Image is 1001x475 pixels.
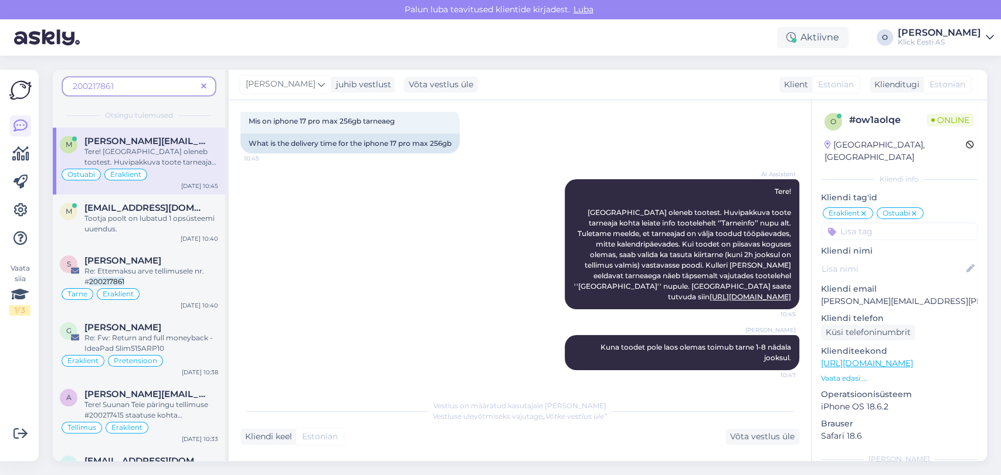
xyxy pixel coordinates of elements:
[574,187,793,301] span: Tere! [GEOGRAPHIC_DATA] oleneb tootest. Huvipakkuva toote tarneaja kohta leiate info tootelehelt ...
[600,343,793,362] span: Kuna toodet pole laos olemas toimub tarne 1-8 nädala jooksul.
[67,259,71,268] span: S
[821,454,978,464] div: [PERSON_NAME]
[9,79,32,101] img: Askly Logo
[244,154,288,163] span: 10:45
[542,412,607,421] i: „Võtke vestlus üle”
[114,357,157,364] span: Pretensioon
[821,192,978,204] p: Kliendi tag'id
[84,203,206,213] span: moonika.kask@mail.ee
[84,400,212,440] span: Tere! Suunan Teie päringu tellimuse #200217415 staatuse kohta spetsialistile. Uurime ja anname te...
[821,388,978,401] p: Operatsioonisüsteem
[111,424,142,431] span: Eraklient
[929,78,965,91] span: Estonian
[246,78,315,91] span: [PERSON_NAME]
[110,171,141,178] span: Eraklient
[877,29,893,46] div: O
[821,283,978,295] p: Kliendi email
[821,295,978,307] p: [PERSON_NAME][EMAIL_ADDRESS][PERSON_NAME][DOMAIN_NAME]
[331,78,391,91] div: juhib vestlust
[84,136,206,146] span: Marleen.fuks@gmail.com
[822,262,964,275] input: Lisa nimi
[821,358,913,368] a: [URL][DOMAIN_NAME]
[570,4,597,15] span: Luba
[821,223,978,240] input: Lisa tag
[433,401,606,410] span: Vestlus on määratud kasutajale [PERSON_NAME]
[821,245,978,257] p: Kliendi nimi
[818,78,854,91] span: Estonian
[66,207,72,216] span: m
[181,301,218,310] div: [DATE] 10:40
[105,110,173,121] span: Otsingu tulemused
[898,28,981,37] div: [PERSON_NAME]
[821,345,978,357] p: Klienditeekond
[84,255,161,266] span: Siim Tõniste
[898,37,981,47] div: Klick Eesti AS
[67,357,99,364] span: Eraklient
[240,430,292,443] div: Kliendi keel
[821,401,978,413] p: iPhone OS 18.6.2
[745,326,796,334] span: [PERSON_NAME]
[182,368,218,377] div: [DATE] 10:38
[821,174,978,184] div: Kliendi info
[66,460,71,469] span: e
[849,113,927,127] div: # ow1aolqe
[249,117,395,125] span: Mis on iphone 17 pro max 256gb tarneaeg
[66,326,72,335] span: G
[821,324,915,340] div: Küsi telefoninumbrit
[710,292,791,301] a: [URL][DOMAIN_NAME]
[829,210,860,217] span: Eraklient
[883,210,910,217] span: Ostuabi
[84,266,204,286] span: Re: Ettemaksu arve tellimusele nr. #
[89,277,124,286] mark: 200217861
[433,412,607,421] span: Vestluse ülevõtmiseks vajutage
[67,171,95,178] span: Ostuabi
[752,310,796,319] span: 10:45
[927,114,974,127] span: Online
[182,435,218,443] div: [DATE] 10:33
[84,389,206,399] span: annemari.pius@gmail.com
[821,418,978,430] p: Brauser
[821,312,978,324] p: Kliendi telefon
[404,77,478,93] div: Võta vestlus üle
[73,81,114,91] span: 200217861
[84,333,213,353] span: Re: Fw: Return and full moneyback - IdeaPad Slim515ARP10
[752,371,796,380] span: 10:47
[821,373,978,384] p: Vaata edasi ...
[821,430,978,442] p: Safari 18.6
[240,134,460,153] div: What is the delivery time for the iphone 17 pro max 256gb
[84,214,215,233] span: Tootja poolt on lubatud 1 opsüsteemi uuendus.
[66,393,72,402] span: a
[84,322,161,333] span: Giorgi Tsiklauri
[66,140,72,149] span: M
[830,117,836,126] span: o
[870,78,919,91] div: Klienditugi
[752,170,796,179] span: AI Assistent
[103,291,134,298] span: Eraklient
[67,424,96,431] span: Tellimus
[9,305,30,316] div: 1 / 3
[779,78,808,91] div: Klient
[302,430,338,443] span: Estonian
[67,291,87,298] span: Tarne
[824,139,966,163] div: [GEOGRAPHIC_DATA], [GEOGRAPHIC_DATA]
[725,429,799,445] div: Võta vestlus üle
[181,234,218,243] div: [DATE] 10:40
[84,147,218,303] span: Tere! [GEOGRAPHIC_DATA] oleneb tootest. Huvipakkuva toote tarneaja kohta leiate info tootelehelt ...
[181,182,218,190] div: [DATE] 10:45
[898,28,994,47] a: [PERSON_NAME]Klick Eesti AS
[9,263,30,316] div: Vaata siia
[777,27,849,48] div: Aktiivne
[84,456,206,466] span: eerokryger@hotmail.com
